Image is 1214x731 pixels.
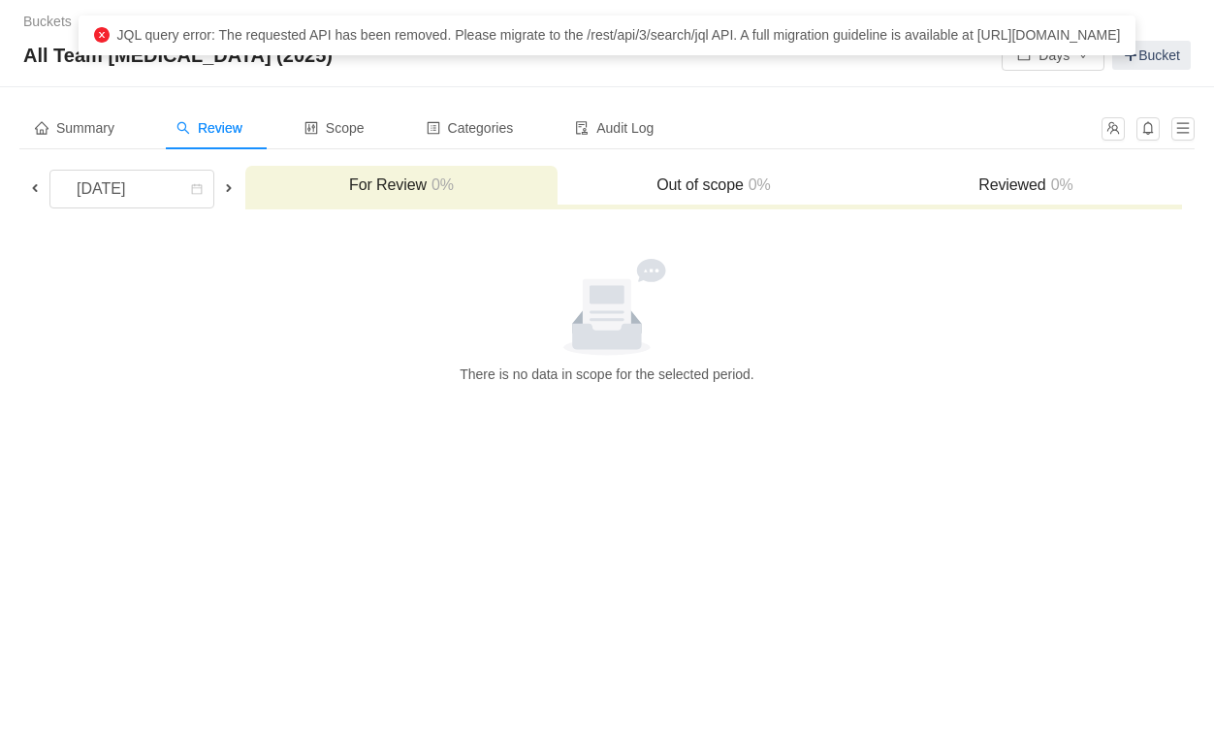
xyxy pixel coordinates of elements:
span: Categories [427,120,514,136]
button: icon: calendarDaysicon: down [1002,40,1104,71]
span: JQL query error: The requested API has been removed. Please migrate to the /rest/api/3/search/jql... [117,27,1121,43]
span: All Team [MEDICAL_DATA] (2025) [23,40,344,71]
div: [DATE] [61,171,144,207]
span: 0% [1046,176,1073,193]
span: 0% [427,176,454,193]
a: Buckets [23,14,72,29]
button: icon: menu [1171,117,1195,141]
span: There is no data in scope for the selected period. [460,366,754,382]
span: Review [176,120,242,136]
i: icon: control [304,121,318,135]
i: icon: close-circle [94,27,110,43]
a: Bucket [1112,41,1191,70]
button: icon: bell [1136,117,1160,141]
span: Summary [35,120,114,136]
i: icon: calendar [191,183,203,197]
span: 0% [744,176,771,193]
i: icon: search [176,121,190,135]
button: icon: team [1102,117,1125,141]
h3: For Review [255,175,548,195]
i: icon: home [35,121,48,135]
h3: Out of scope [567,175,860,195]
h3: Reviewed [879,175,1172,195]
i: icon: profile [427,121,440,135]
span: Scope [304,120,365,136]
i: icon: audit [575,121,589,135]
span: Audit Log [575,120,654,136]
